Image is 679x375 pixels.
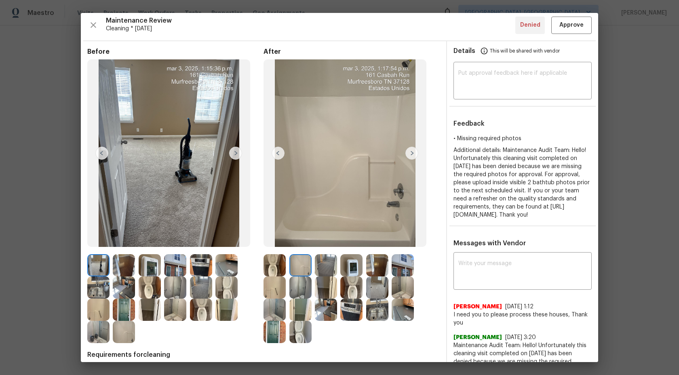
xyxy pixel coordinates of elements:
[106,25,515,33] span: Cleaning * [DATE]
[87,351,440,359] span: Requirements for cleaning
[505,304,533,310] span: [DATE] 1:12
[559,20,584,30] span: Approve
[453,41,475,61] span: Details
[551,17,592,34] button: Approve
[453,136,521,141] span: • Missing required photos
[490,41,560,61] span: This will be shared with vendor
[453,147,590,218] span: Additional details: Maintenance Audit Team: Hello! Unfortunately this cleaning visit completed on...
[505,335,536,340] span: [DATE] 3:20
[453,311,592,327] span: I need you to please process these houses, Thank you
[405,147,418,160] img: right-chevron-button-url
[453,303,502,311] span: [PERSON_NAME]
[453,333,502,341] span: [PERSON_NAME]
[453,240,526,246] span: Messages with Vendor
[106,17,515,25] span: Maintenance Review
[87,48,264,56] span: Before
[453,120,485,127] span: Feedback
[264,48,440,56] span: After
[272,147,285,160] img: left-chevron-button-url
[229,147,242,160] img: right-chevron-button-url
[95,147,108,160] img: left-chevron-button-url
